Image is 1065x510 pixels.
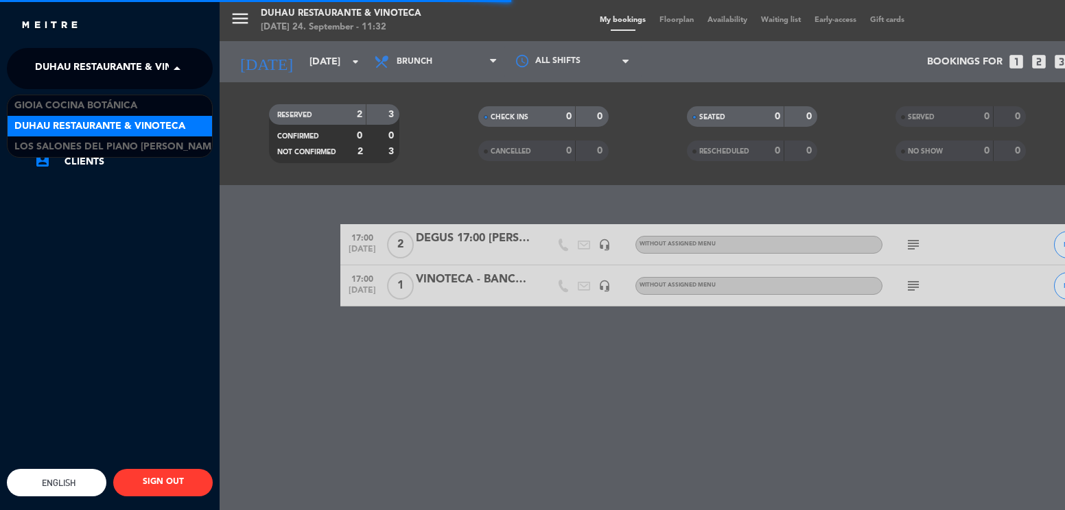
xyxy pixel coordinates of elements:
[14,139,220,155] span: Los Salones del Piano [PERSON_NAME]
[38,478,75,488] span: English
[14,119,185,134] span: Duhau Restaurante & Vinoteca
[14,98,137,114] span: Gioia Cocina Botánica
[113,469,213,496] button: SIGN OUT
[34,154,213,170] a: account_boxClients
[34,152,51,169] i: account_box
[21,21,79,31] img: MEITRE
[35,54,206,83] span: Duhau Restaurante & Vinoteca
